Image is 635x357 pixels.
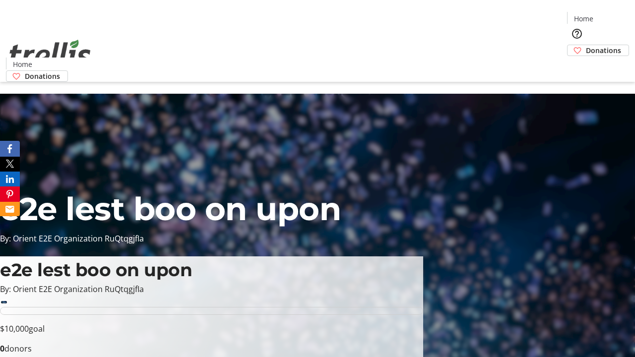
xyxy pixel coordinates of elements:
[567,24,587,44] button: Help
[6,70,68,82] a: Donations
[586,45,621,56] span: Donations
[13,59,32,69] span: Home
[567,56,587,76] button: Cart
[567,45,629,56] a: Donations
[25,71,60,81] span: Donations
[6,29,94,78] img: Orient E2E Organization RuQtqgjfIa's Logo
[574,13,593,24] span: Home
[568,13,599,24] a: Home
[6,59,38,69] a: Home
